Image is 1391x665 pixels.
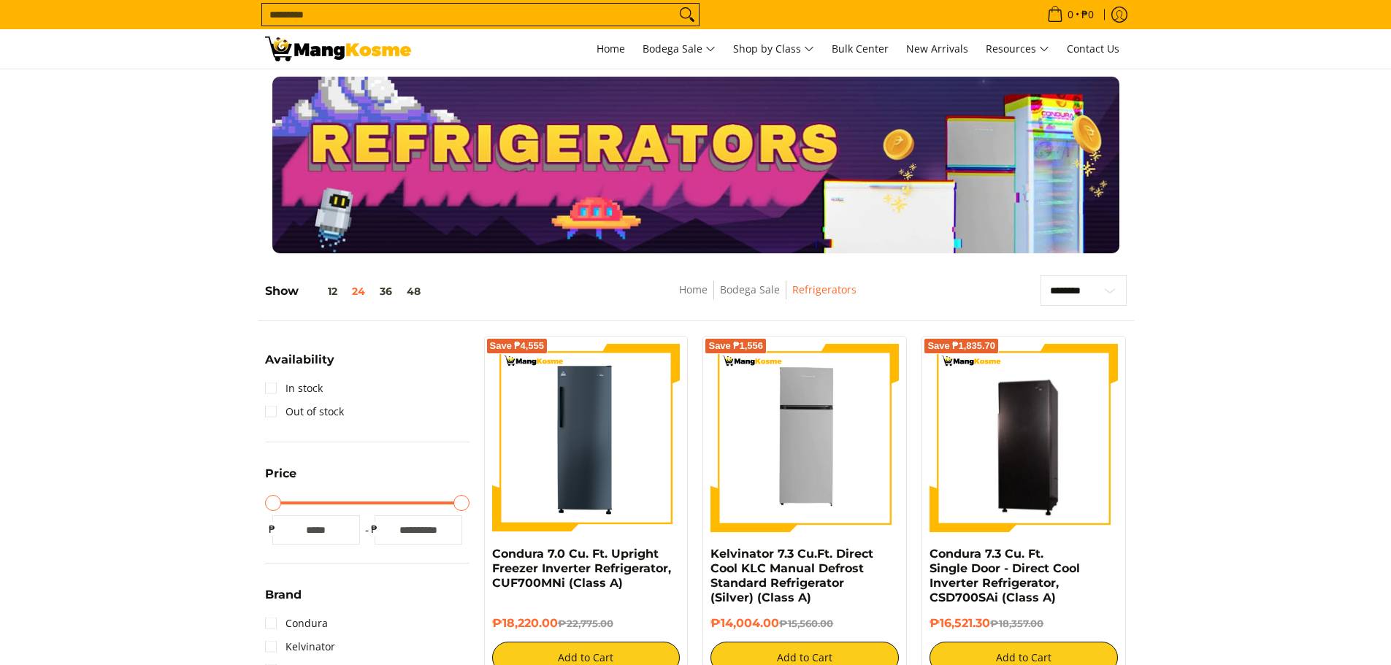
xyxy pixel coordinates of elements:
h6: ₱16,521.30 [930,616,1118,631]
a: New Arrivals [899,29,976,69]
a: Contact Us [1059,29,1127,69]
a: In stock [265,377,323,400]
summary: Open [265,468,296,491]
a: Condura 7.0 Cu. Ft. Upright Freezer Inverter Refrigerator, CUF700MNi (Class A) [492,547,671,590]
span: Shop by Class [733,40,814,58]
button: 12 [299,285,345,297]
span: Save ₱1,835.70 [927,342,995,350]
a: Bulk Center [824,29,896,69]
a: Condura [265,612,328,635]
a: Refrigerators [792,282,857,296]
nav: Breadcrumbs [572,281,963,314]
a: Out of stock [265,400,344,423]
button: 24 [345,285,372,297]
span: Brand [265,589,302,601]
summary: Open [265,354,334,377]
a: Kelvinator 7.3 Cu.Ft. Direct Cool KLC Manual Defrost Standard Refrigerator (Silver) (Class A) [710,547,873,604]
del: ₱15,560.00 [779,618,833,629]
img: Condura 7.0 Cu. Ft. Upright Freezer Inverter Refrigerator, CUF700MNi (Class A) [492,344,681,532]
span: ₱ [265,522,280,537]
a: Home [589,29,632,69]
span: • [1043,7,1098,23]
button: 36 [372,285,399,297]
a: Condura 7.3 Cu. Ft. Single Door - Direct Cool Inverter Refrigerator, CSD700SAi (Class A) [930,547,1080,604]
a: Shop by Class [726,29,821,69]
span: Contact Us [1067,42,1119,55]
img: Condura 7.3 Cu. Ft. Single Door - Direct Cool Inverter Refrigerator, CSD700SAi (Class A) [930,346,1118,530]
span: Save ₱1,556 [708,342,763,350]
button: 48 [399,285,428,297]
img: Kelvinator 7.3 Cu.Ft. Direct Cool KLC Manual Defrost Standard Refrigerator (Silver) (Class A) [710,344,899,532]
span: Home [597,42,625,55]
a: Bodega Sale [720,282,780,296]
a: Home [679,282,708,296]
span: Bulk Center [832,42,889,55]
a: Bodega Sale [635,29,723,69]
summary: Open [265,589,302,612]
img: Bodega Sale Refrigerator l Mang Kosme: Home Appliances Warehouse Sale [265,36,411,61]
span: ₱ [367,522,382,537]
span: Save ₱4,555 [490,342,545,350]
button: Search [675,4,699,26]
span: Bodega Sale [643,40,716,58]
span: Availability [265,354,334,366]
span: Price [265,468,296,480]
h6: ₱14,004.00 [710,616,899,631]
a: Kelvinator [265,635,335,658]
span: New Arrivals [906,42,968,55]
del: ₱22,775.00 [558,618,613,629]
a: Resources [978,29,1057,69]
del: ₱18,357.00 [990,618,1043,629]
span: ₱0 [1079,9,1096,20]
h5: Show [265,284,428,299]
h6: ₱18,220.00 [492,616,681,631]
span: 0 [1065,9,1076,20]
span: Resources [986,40,1049,58]
nav: Main Menu [426,29,1127,69]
